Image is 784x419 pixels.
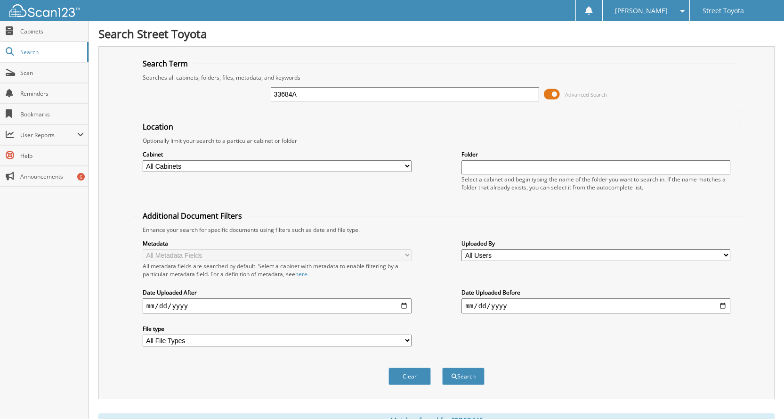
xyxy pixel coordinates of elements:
[461,298,730,313] input: end
[9,4,80,17] img: scan123-logo-white.svg
[138,122,178,132] legend: Location
[20,173,84,181] span: Announcements
[143,150,412,158] label: Cabinet
[461,239,730,247] label: Uploaded By
[565,91,607,98] span: Advanced Search
[461,175,730,191] div: Select a cabinet and begin typing the name of the folder you want to search in. If the name match...
[98,26,775,41] h1: Search Street Toyota
[20,69,84,77] span: Scan
[143,262,412,278] div: All metadata fields are searched by default. Select a cabinet with metadata to enable filtering b...
[20,27,84,35] span: Cabinets
[138,58,193,69] legend: Search Term
[138,211,247,221] legend: Additional Document Filters
[143,239,412,247] label: Metadata
[20,90,84,98] span: Reminders
[20,110,84,118] span: Bookmarks
[138,226,735,234] div: Enhance your search for specific documents using filters such as date and file type.
[143,325,412,333] label: File type
[143,288,412,296] label: Date Uploaded After
[20,152,84,160] span: Help
[461,150,730,158] label: Folder
[20,48,82,56] span: Search
[138,137,735,145] div: Optionally limit your search to a particular cabinet or folder
[442,368,485,385] button: Search
[615,8,668,14] span: [PERSON_NAME]
[703,8,744,14] span: Street Toyota
[461,288,730,296] label: Date Uploaded Before
[295,270,307,278] a: here
[388,368,431,385] button: Clear
[143,298,412,313] input: start
[138,74,735,82] div: Searches all cabinets, folders, files, metadata, and keywords
[20,131,77,139] span: User Reports
[77,173,85,181] div: 6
